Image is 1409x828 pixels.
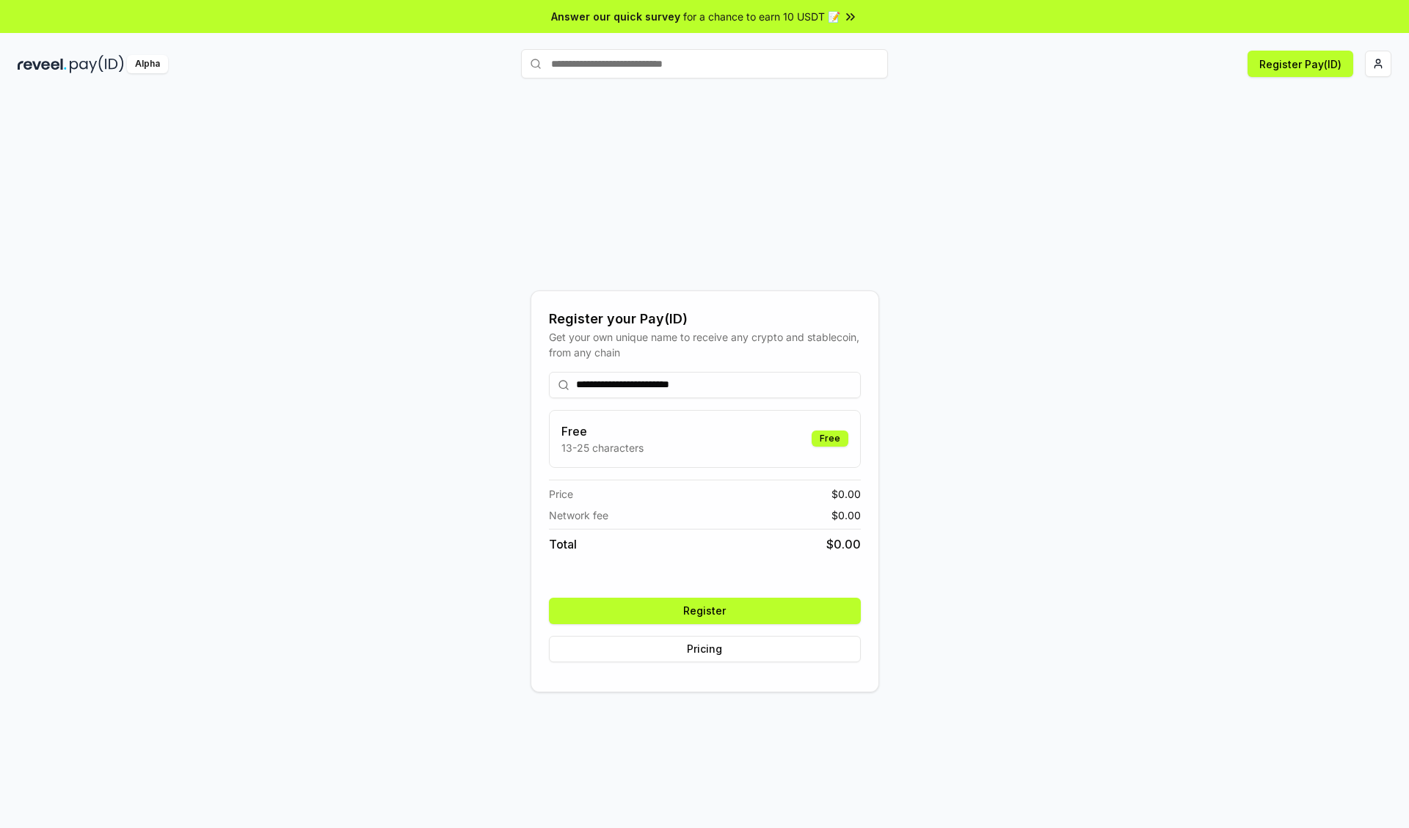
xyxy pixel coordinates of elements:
[549,636,861,662] button: Pricing
[18,55,67,73] img: reveel_dark
[549,329,861,360] div: Get your own unique name to receive any crypto and stablecoin, from any chain
[683,9,840,24] span: for a chance to earn 10 USDT 📝
[812,431,848,447] div: Free
[826,535,861,553] span: $ 0.00
[549,535,577,553] span: Total
[831,486,861,502] span: $ 0.00
[549,508,608,523] span: Network fee
[127,55,168,73] div: Alpha
[549,309,861,329] div: Register your Pay(ID)
[561,440,644,455] p: 13-25 characters
[561,422,644,440] h3: Free
[549,486,573,502] span: Price
[551,9,680,24] span: Answer our quick survey
[70,55,124,73] img: pay_id
[549,598,861,624] button: Register
[1248,51,1353,77] button: Register Pay(ID)
[831,508,861,523] span: $ 0.00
